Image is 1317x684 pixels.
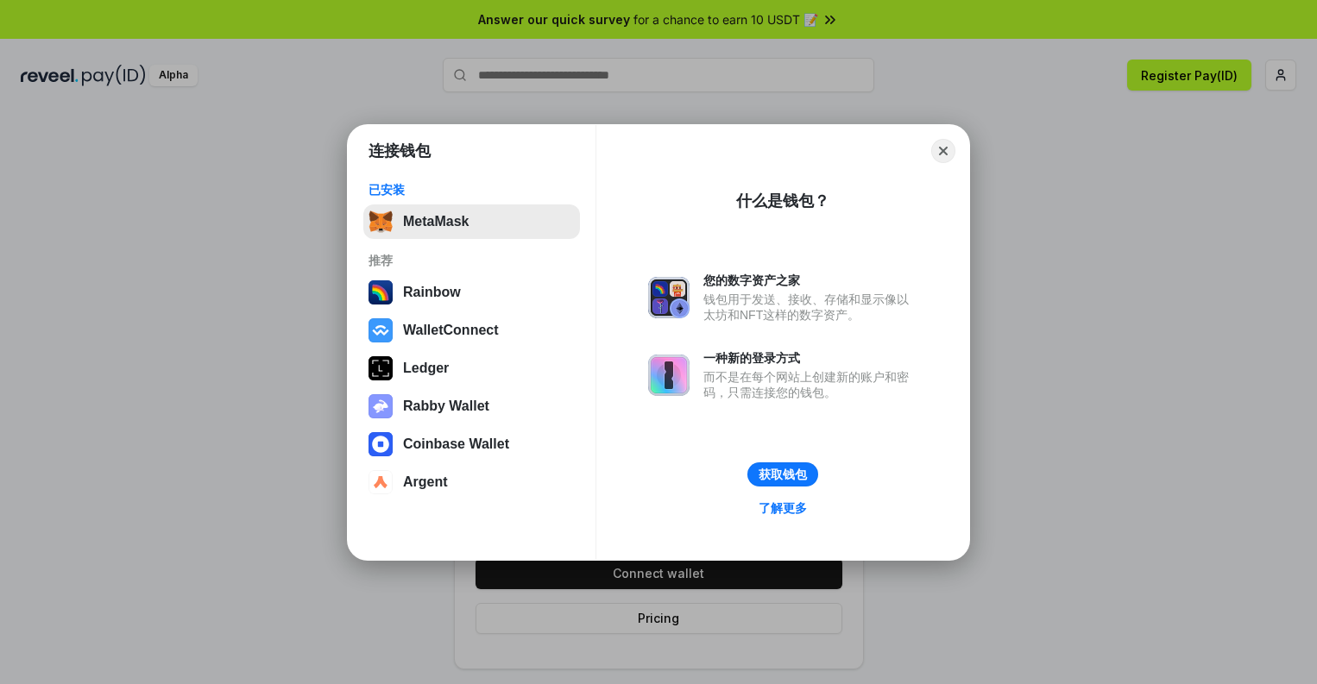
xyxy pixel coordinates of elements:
div: 了解更多 [759,500,807,516]
img: svg+xml,%3Csvg%20fill%3D%22none%22%20height%3D%2233%22%20viewBox%3D%220%200%2035%2033%22%20width%... [369,210,393,234]
img: svg+xml,%3Csvg%20xmlns%3D%22http%3A%2F%2Fwww.w3.org%2F2000%2Fsvg%22%20fill%3D%22none%22%20viewBox... [369,394,393,418]
button: 获取钱包 [747,462,818,486]
div: Rainbow [403,285,461,300]
div: 钱包用于发送、接收、存储和显示像以太坊和NFT这样的数字资产。 [703,292,917,323]
div: MetaMask [403,214,469,229]
a: 了解更多 [748,497,817,519]
button: WalletConnect [363,313,580,348]
div: Rabby Wallet [403,398,489,414]
button: Close [931,139,955,163]
div: Coinbase Wallet [403,436,509,452]
img: svg+xml,%3Csvg%20width%3D%2228%22%20height%3D%2228%22%20viewBox%3D%220%200%2028%2028%22%20fill%3D... [369,318,393,342]
button: Ledger [363,351,580,386]
div: 您的数字资产之家 [703,273,917,288]
div: Ledger [403,361,449,376]
img: svg+xml,%3Csvg%20width%3D%2228%22%20height%3D%2228%22%20viewBox%3D%220%200%2028%2028%22%20fill%3D... [369,470,393,494]
div: 推荐 [369,253,575,268]
img: svg+xml,%3Csvg%20xmlns%3D%22http%3A%2F%2Fwww.w3.org%2F2000%2Fsvg%22%20width%3D%2228%22%20height%3... [369,356,393,380]
div: Argent [403,474,448,490]
button: Argent [363,465,580,499]
button: Rabby Wallet [363,389,580,424]
img: svg+xml,%3Csvg%20xmlns%3D%22http%3A%2F%2Fwww.w3.org%2F2000%2Fsvg%22%20fill%3D%22none%22%20viewBox... [648,355,690,396]
img: svg+xml,%3Csvg%20width%3D%22120%22%20height%3D%22120%22%20viewBox%3D%220%200%20120%20120%22%20fil... [369,280,393,304]
h1: 连接钱包 [369,141,431,161]
div: WalletConnect [403,323,499,338]
div: 获取钱包 [759,467,807,482]
div: 已安装 [369,182,575,198]
div: 而不是在每个网站上创建新的账户和密码，只需连接您的钱包。 [703,369,917,400]
div: 一种新的登录方式 [703,350,917,366]
button: MetaMask [363,204,580,239]
img: svg+xml,%3Csvg%20xmlns%3D%22http%3A%2F%2Fwww.w3.org%2F2000%2Fsvg%22%20fill%3D%22none%22%20viewBox... [648,277,690,318]
img: svg+xml,%3Csvg%20width%3D%2228%22%20height%3D%2228%22%20viewBox%3D%220%200%2028%2028%22%20fill%3D... [369,432,393,456]
button: Coinbase Wallet [363,427,580,461]
button: Rainbow [363,275,580,310]
div: 什么是钱包？ [736,191,829,211]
